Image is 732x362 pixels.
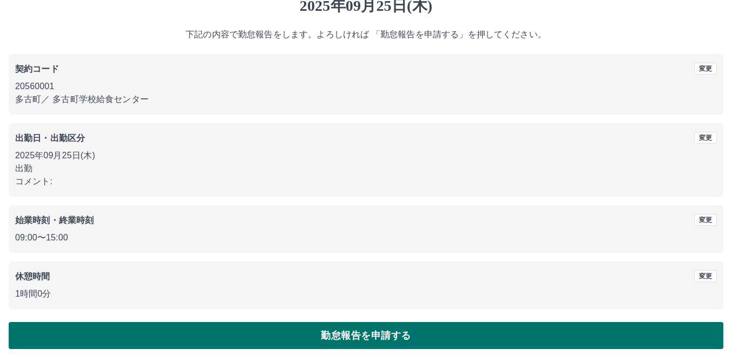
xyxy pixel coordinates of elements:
[15,272,50,281] b: 休憩時間
[9,322,723,349] button: 勤怠報告を申請する
[15,64,59,73] b: 契約コード
[15,80,717,93] p: 20560001
[694,214,717,226] button: 変更
[694,63,717,75] button: 変更
[15,216,94,225] b: 始業時刻・終業時刻
[15,287,717,300] p: 1時間0分
[15,133,85,143] b: 出勤日・出勤区分
[15,175,717,188] p: コメント:
[694,270,717,282] button: 変更
[15,149,717,162] p: 2025年09月25日(木)
[15,162,717,175] p: 出勤
[694,132,717,144] button: 変更
[15,231,717,244] p: 09:00 〜 15:00
[9,28,723,41] p: 下記の内容で勤怠報告をします。よろしければ 「勤怠報告を申請する」を押してください。
[15,93,717,106] p: 多古町 ／ 多古町学校給食センター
